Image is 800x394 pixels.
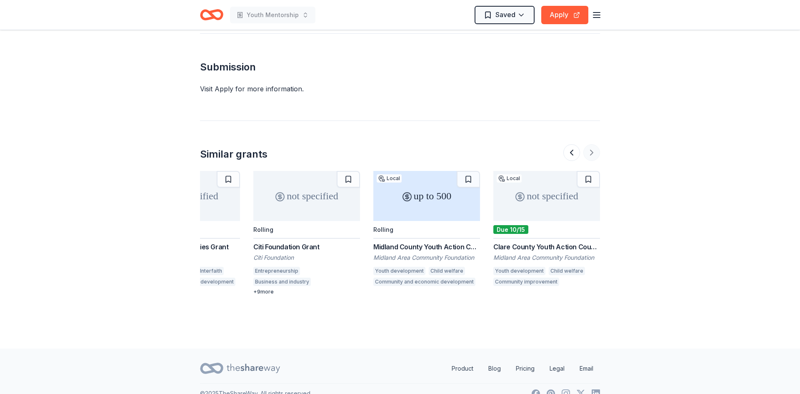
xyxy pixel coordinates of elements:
div: Midland Area Community Foundation [493,253,600,262]
span: Youth Mentorship [247,10,299,20]
div: Youth development [373,267,425,275]
div: up to 500 [373,171,480,221]
a: not specifiedRollingCiti Foundation GrantCiti FoundationEntrepreneurshipBusiness and industry+9more [253,171,360,295]
a: Pricing [509,360,541,377]
div: Citi Foundation Grant [253,242,360,252]
h2: Submission [200,60,600,74]
button: Youth Mentorship [230,7,315,23]
span: Saved [495,9,515,20]
div: not specified [493,171,600,221]
a: Email [573,360,600,377]
a: up to 500LocalRollingMidland County Youth Action Council Youth Philanthropy Mini GrantMidland Are... [373,171,480,289]
div: Business and industry [253,278,311,286]
div: Interfaith [198,267,224,275]
a: Product [445,360,480,377]
div: Youth development [493,267,545,275]
div: Local [377,174,402,183]
div: Local [497,174,522,183]
button: Apply [541,6,588,24]
button: Saved [475,6,535,24]
div: Community and economic development [373,278,475,286]
div: Rolling [373,226,393,233]
nav: quick links [445,360,600,377]
div: Clare County Youth Action Council Grants ([GEOGRAPHIC_DATA]) [493,242,600,252]
div: Rolling [253,226,273,233]
a: Blog [482,360,507,377]
a: Home [200,5,223,25]
div: Community improvement [493,278,559,286]
div: Entrepreneurship [253,267,300,275]
div: not specified [253,171,360,221]
div: Child welfare [429,267,465,275]
div: + 9 more [253,289,360,295]
div: Visit Apply for more information. [200,84,600,94]
a: Legal [543,360,571,377]
div: Citi Foundation [253,253,360,262]
div: Similar grants [200,148,267,161]
div: Midland County Youth Action Council Youth Philanthropy Mini Grant [373,242,480,252]
a: not specifiedLocalDue 10/15Clare County Youth Action Council Grants ([GEOGRAPHIC_DATA])Midland Ar... [493,171,600,289]
div: Due 10/15 [493,225,528,234]
div: Midland Area Community Foundation [373,253,480,262]
div: Child welfare [549,267,585,275]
